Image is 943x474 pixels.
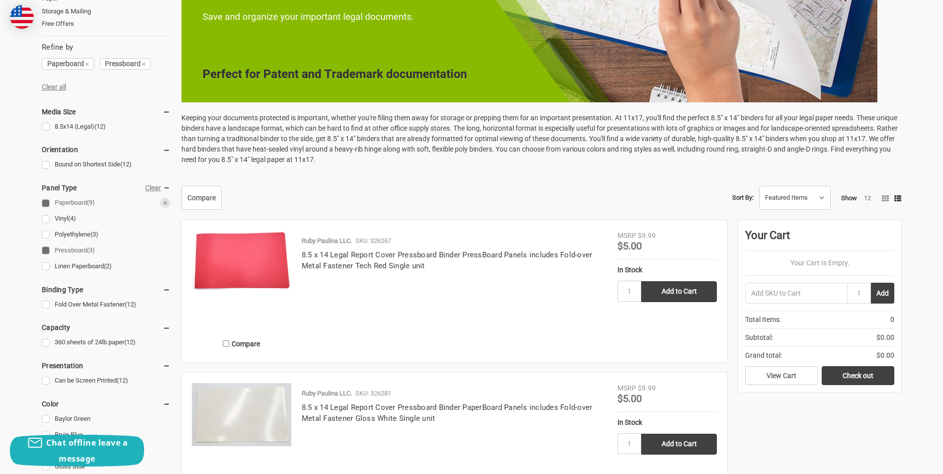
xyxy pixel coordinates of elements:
label: Sort By: [732,190,754,205]
span: (12) [117,377,128,384]
span: (12) [124,338,136,346]
a: Vinyl [42,212,171,226]
span: (12) [120,160,132,168]
a: 8.5 x 14 Legal Report Cover Pressboard Binder PaperBoard Panels includes Fold-over Metal Fastener... [302,403,593,423]
h5: Color [42,398,171,410]
span: (4) [68,215,76,222]
a: Pressboard [99,58,151,69]
span: (12) [125,301,136,308]
button: Add [871,283,894,304]
a: 8.5 x 14 Legal Report Cover Pressboard Binder PressBoard Panels includes Fold-over Metal Fastener... [192,231,291,330]
a: Free Offers [42,17,171,30]
span: (3) [87,246,95,254]
span: $5.00 [617,240,642,252]
span: (12) [94,123,106,130]
a: View Cart [745,366,818,385]
span: $9.99 [638,232,656,239]
a: Linen Paperboard [42,260,171,273]
span: $0.00 [876,332,894,343]
p: Ruby Paulina LLC. [302,236,352,246]
button: Chat offline leave a message [10,435,144,467]
span: (2) [104,262,112,270]
input: Add to Cart [641,434,717,455]
a: Clear all [42,83,66,91]
a: Can be Screen Printed [42,374,171,388]
div: In Stock [617,417,717,428]
span: $0.00 [876,350,894,361]
img: 8.5 x 14 Legal Report Cover Pressboard Binder PressBoard Panels includes Fold-over Metal Fastener... [192,231,291,290]
p: Ruby Paulina LLC. [302,389,352,398]
a: Compare [181,186,222,210]
span: 0 [890,315,894,325]
div: In Stock [617,265,717,275]
a: Paperboard [42,196,171,210]
span: Show [841,194,857,202]
a: Fold Over Metal Fastener [42,298,171,312]
a: Gloss Blue [42,460,171,474]
a: Bruin Blue [42,428,171,442]
input: Add SKU to Cart [745,283,847,304]
a: Pressboard [42,244,171,257]
div: MSRP [617,383,636,394]
a: Polyethylene [42,228,171,241]
input: Add to Cart [641,281,717,302]
p: SKU: 326281 [355,389,391,398]
a: Paperboard [42,58,94,69]
img: duty and tax information for United States [10,5,34,29]
span: $5.00 [617,393,642,404]
p: SKU: 326267 [355,236,391,246]
div: MSRP [617,231,636,241]
h5: Media Size [42,106,171,118]
h5: Binding Type [42,284,171,296]
span: Keeping your documents protected is important, whether you're filing them away for storage or pre... [181,114,898,143]
label: Compare [192,335,291,352]
a: 360 sheets of 24lb paper [42,336,171,349]
span: You'll find a wide variety of durable, high-quality 8.5" x 14" binders when you shop at 11x17. We... [181,135,895,163]
h5: Presentation [42,360,171,372]
a: 12 [864,194,871,202]
span: (9) [87,199,95,206]
span: $9.99 [638,384,656,392]
img: 8.5 x 14 Legal Report Cover Pressboard Binder PaperBoard Panels includes Fold-over Metal Fastener... [192,383,291,446]
h5: Panel Type [42,182,171,194]
a: Check out [822,366,894,385]
a: Clear [145,184,161,192]
a: Baylor Green [42,412,171,426]
a: 8.5 x 14 Legal Report Cover Pressboard Binder PressBoard Panels includes Fold-over Metal Fastener... [302,250,593,271]
span: (3) [90,231,98,238]
span: Total Items: [745,315,781,325]
p: Your Cart Is Empty. [745,258,894,268]
a: Bound on Shortest Side [42,158,171,171]
input: Compare [223,340,229,347]
a: 8.5x14 (Legal) [42,120,171,134]
h5: Refine by [42,42,171,53]
h5: Orientation [42,144,171,156]
a: Storage & Mailing [42,5,171,18]
span: Subtotal: [745,332,773,343]
span: Grand total: [745,350,782,361]
div: Your Cart [745,227,894,251]
span: Chat offline leave a message [46,437,128,464]
h5: Capacity [42,321,171,333]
